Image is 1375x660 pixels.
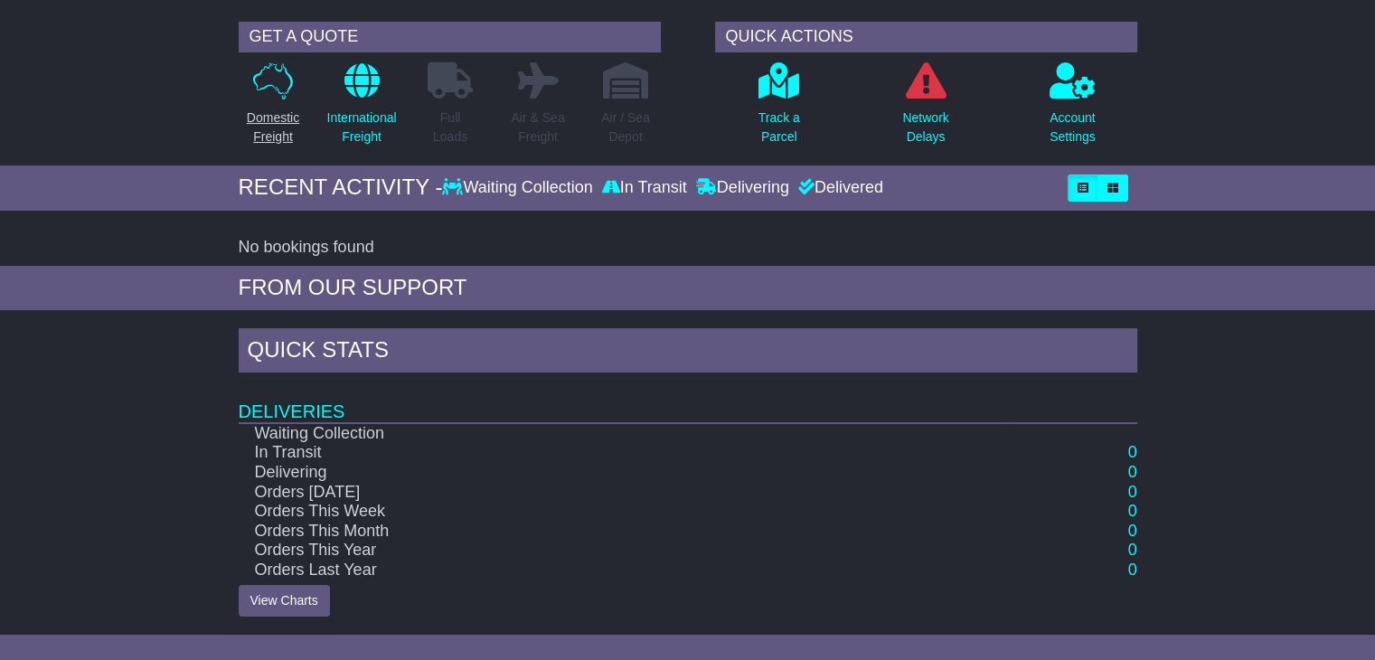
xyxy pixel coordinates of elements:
[239,561,1008,580] td: Orders Last Year
[239,22,661,52] div: GET A QUOTE
[1127,483,1136,501] a: 0
[239,377,1137,423] td: Deliveries
[239,463,1008,483] td: Delivering
[239,541,1008,561] td: Orders This Year
[239,275,1137,301] div: FROM OUR SUPPORT
[598,178,692,198] div: In Transit
[511,108,564,146] p: Air & Sea Freight
[239,502,1008,522] td: Orders This Week
[1049,61,1097,156] a: AccountSettings
[239,328,1137,377] div: Quick Stats
[1127,561,1136,579] a: 0
[758,108,800,146] p: Track a Parcel
[692,178,794,198] div: Delivering
[239,443,1008,463] td: In Transit
[239,174,443,201] div: RECENT ACTIVITY -
[247,108,299,146] p: Domestic Freight
[428,108,473,146] p: Full Loads
[239,522,1008,542] td: Orders This Month
[442,178,597,198] div: Waiting Collection
[901,61,949,156] a: NetworkDelays
[902,108,948,146] p: Network Delays
[246,61,300,156] a: DomesticFreight
[1127,522,1136,540] a: 0
[326,108,396,146] p: International Freight
[325,61,397,156] a: InternationalFreight
[1127,463,1136,481] a: 0
[1050,108,1096,146] p: Account Settings
[1127,541,1136,559] a: 0
[239,585,330,617] a: View Charts
[715,22,1137,52] div: QUICK ACTIONS
[601,108,650,146] p: Air / Sea Depot
[239,423,1008,444] td: Waiting Collection
[1127,443,1136,461] a: 0
[758,61,801,156] a: Track aParcel
[794,178,883,198] div: Delivered
[239,238,1137,258] div: No bookings found
[1127,502,1136,520] a: 0
[239,483,1008,503] td: Orders [DATE]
